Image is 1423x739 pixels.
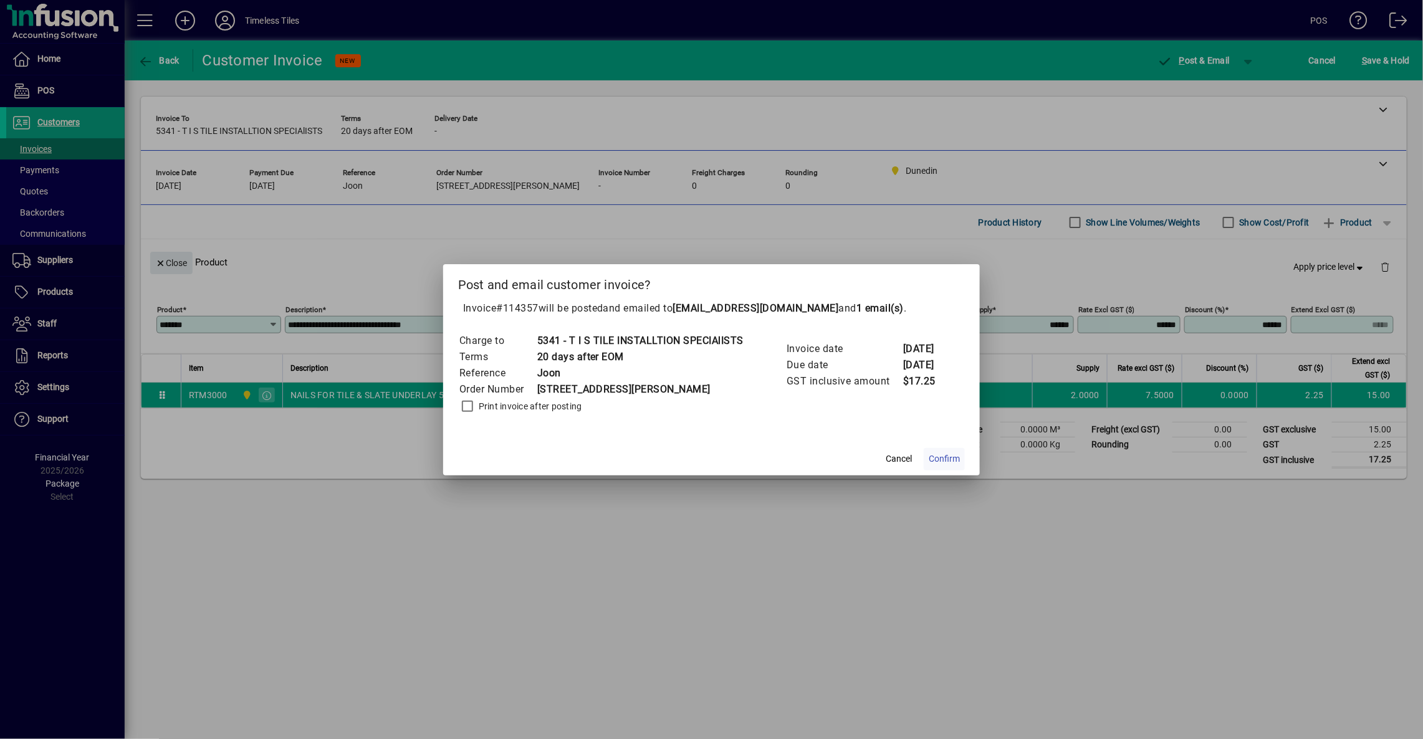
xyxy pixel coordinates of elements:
[603,302,904,314] span: and emailed to
[459,381,537,398] td: Order Number
[496,302,539,314] span: #114357
[786,373,903,389] td: GST inclusive amount
[459,365,537,381] td: Reference
[929,452,960,465] span: Confirm
[537,349,744,365] td: 20 days after EOM
[459,349,537,365] td: Terms
[786,341,903,357] td: Invoice date
[443,264,980,300] h2: Post and email customer invoice?
[673,302,839,314] b: [EMAIL_ADDRESS][DOMAIN_NAME]
[903,341,952,357] td: [DATE]
[886,452,912,465] span: Cancel
[537,365,744,381] td: Joon
[903,357,952,373] td: [DATE]
[786,357,903,373] td: Due date
[879,448,919,470] button: Cancel
[458,301,965,316] p: Invoice will be posted .
[924,448,965,470] button: Confirm
[476,400,582,412] label: Print invoice after posting
[903,373,952,389] td: $17.25
[839,302,904,314] span: and
[537,381,744,398] td: [STREET_ADDRESS][PERSON_NAME]
[856,302,904,314] b: 1 email(s)
[459,333,537,349] td: Charge to
[537,333,744,349] td: 5341 - T I S TILE INSTALLTION SPECIAlISTS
